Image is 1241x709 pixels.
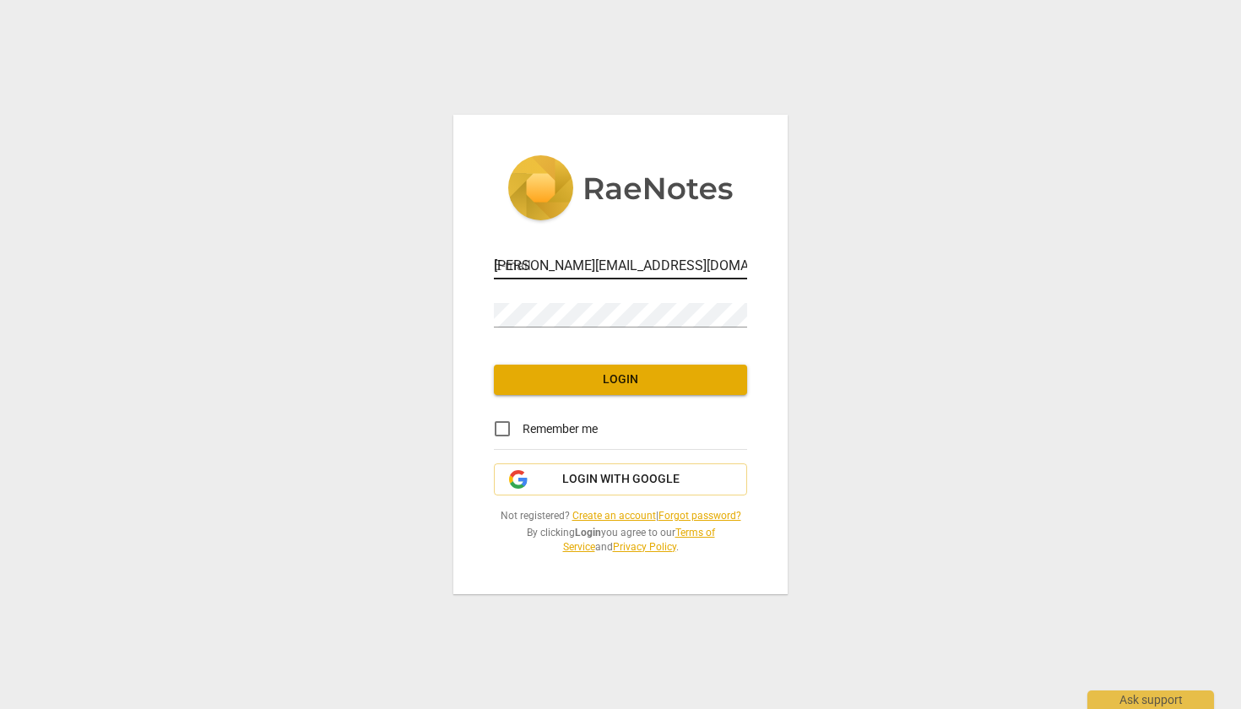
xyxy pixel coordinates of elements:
[1087,690,1214,709] div: Ask support
[507,155,734,225] img: 5ac2273c67554f335776073100b6d88f.svg
[613,541,676,553] a: Privacy Policy
[494,463,747,495] button: Login with Google
[494,365,747,395] button: Login
[658,510,741,522] a: Forgot password?
[562,471,680,488] span: Login with Google
[494,509,747,523] span: Not registered? |
[523,420,598,438] span: Remember me
[507,371,734,388] span: Login
[575,527,601,539] b: Login
[494,526,747,554] span: By clicking you agree to our and .
[572,510,656,522] a: Create an account
[563,527,715,553] a: Terms of Service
